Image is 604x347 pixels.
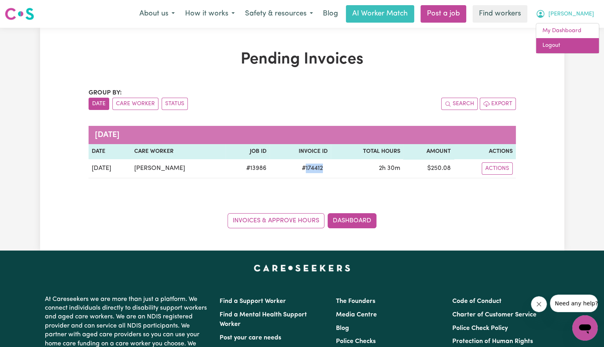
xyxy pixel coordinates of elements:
th: Date [89,144,131,159]
caption: [DATE] [89,126,516,144]
a: Find workers [473,5,527,23]
button: Export [480,98,516,110]
a: Careseekers logo [5,5,34,23]
span: [PERSON_NAME] [548,10,594,19]
a: Police Check Policy [452,325,508,332]
a: Charter of Customer Service [452,312,536,318]
a: Blog [336,325,349,332]
a: Post a job [421,5,466,23]
th: Amount [403,144,453,159]
button: About us [134,6,180,22]
button: Search [441,98,478,110]
a: The Founders [336,298,375,305]
a: Media Centre [336,312,377,318]
span: # 174412 [297,164,328,173]
h1: Pending Invoices [89,50,516,69]
iframe: Message from company [550,295,598,312]
a: AI Worker Match [346,5,414,23]
button: My Account [531,6,599,22]
a: Find a Support Worker [220,298,286,305]
th: Job ID [226,144,270,159]
button: sort invoices by date [89,98,109,110]
iframe: Button to launch messaging window [572,315,598,341]
iframe: Close message [531,296,547,312]
a: My Dashboard [536,23,599,39]
th: Care Worker [131,144,226,159]
td: $ 250.08 [403,159,453,178]
button: How it works [180,6,240,22]
a: Blog [318,5,343,23]
span: Group by: [89,90,122,96]
td: [DATE] [89,159,131,178]
button: sort invoices by paid status [162,98,188,110]
td: # 13986 [226,159,270,178]
a: Post your care needs [220,335,281,341]
a: Find a Mental Health Support Worker [220,312,307,328]
a: Careseekers home page [254,265,350,271]
th: Total Hours [331,144,403,159]
a: Invoices & Approve Hours [228,213,324,228]
a: Police Checks [336,338,376,345]
span: 2 hours 30 minutes [378,165,400,172]
td: [PERSON_NAME] [131,159,226,178]
th: Invoice ID [270,144,331,159]
div: My Account [536,23,599,54]
img: Careseekers logo [5,7,34,21]
a: Protection of Human Rights [452,338,533,345]
button: sort invoices by care worker [112,98,158,110]
th: Actions [454,144,516,159]
a: Logout [536,38,599,53]
a: Dashboard [328,213,376,228]
span: Need any help? [5,6,48,12]
a: Code of Conduct [452,298,502,305]
button: Safety & resources [240,6,318,22]
button: Actions [482,162,513,175]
